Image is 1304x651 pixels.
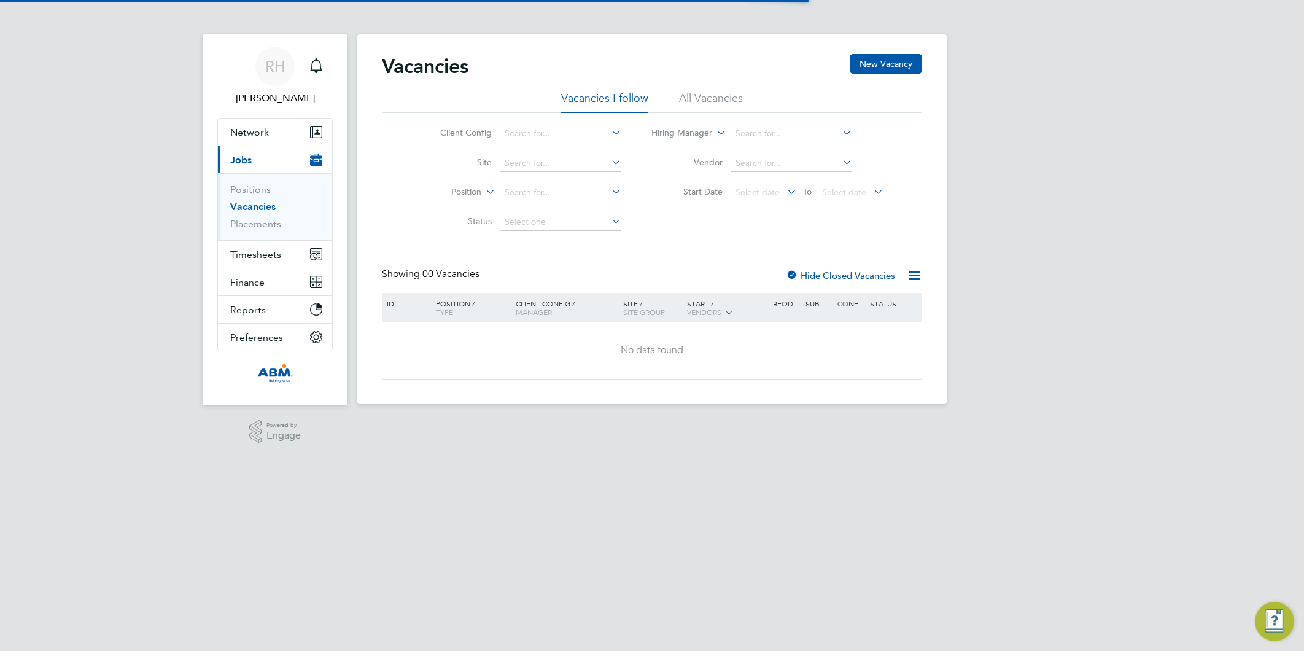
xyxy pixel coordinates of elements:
div: Jobs [218,173,332,240]
button: Reports [218,296,332,323]
div: Conf [834,293,866,314]
button: Finance [218,268,332,295]
a: Go to home page [217,364,333,383]
span: Preferences [230,332,283,343]
label: Client Config [421,127,492,138]
span: Engage [266,431,301,441]
a: Placements [230,218,281,230]
img: abm-technical-logo-retina.png [257,364,293,383]
button: Jobs [218,146,332,173]
input: Search for... [500,125,621,142]
label: Status [421,216,492,227]
button: New Vacancy [850,54,922,74]
span: Type [436,307,453,317]
div: Status [867,293,920,314]
span: Rea Hill [217,91,333,106]
span: Reports [230,304,266,316]
div: Site / [620,293,685,322]
label: Start Date [652,186,723,197]
button: Engage Resource Center [1255,602,1294,641]
input: Search for... [731,125,852,142]
button: Network [218,119,332,146]
span: Vendors [687,307,721,317]
span: Powered by [266,420,301,431]
label: Position [411,186,481,198]
span: Network [230,127,269,138]
span: Manager [516,307,552,317]
div: Reqd [770,293,802,314]
div: Start / [684,293,770,324]
div: Client Config / [513,293,620,322]
div: No data found [384,344,920,357]
span: To [799,184,815,200]
span: Finance [230,276,265,288]
span: Timesheets [230,249,281,260]
span: 00 Vacancies [422,268,479,280]
div: Showing [382,268,482,281]
div: Position / [427,293,513,322]
li: Vacancies I follow [561,91,648,113]
input: Select one [500,214,621,231]
span: Jobs [230,154,252,166]
button: Timesheets [218,241,332,268]
input: Search for... [500,155,621,172]
label: Hide Closed Vacancies [786,270,895,281]
a: Positions [230,184,271,195]
a: RH[PERSON_NAME] [217,47,333,106]
span: Select date [735,187,780,198]
label: Hiring Manager [642,127,712,139]
li: All Vacancies [679,91,743,113]
input: Search for... [500,184,621,201]
span: Select date [822,187,866,198]
a: Powered byEngage [249,420,301,443]
button: Preferences [218,324,332,351]
span: Site Group [623,307,665,317]
div: Sub [802,293,834,314]
label: Site [421,157,492,168]
span: RH [265,58,285,74]
div: ID [384,293,427,314]
label: Vendor [652,157,723,168]
nav: Main navigation [203,34,347,405]
h2: Vacancies [382,54,468,79]
input: Search for... [731,155,852,172]
a: Vacancies [230,201,276,212]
